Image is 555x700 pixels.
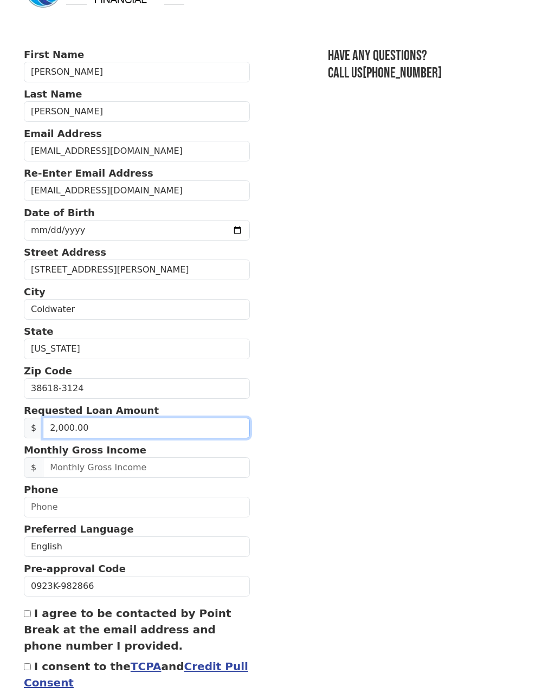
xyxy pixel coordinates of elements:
input: Phone [24,497,250,517]
strong: Street Address [24,247,106,258]
input: Street Address [24,260,250,280]
input: Pre-approval Code [24,576,250,597]
strong: Last Name [24,88,82,100]
a: TCPA [131,660,162,673]
input: Email Address [24,141,250,161]
input: 0.00 [43,418,250,438]
h3: Have any questions? [328,47,531,64]
input: Last Name [24,101,250,122]
strong: Email Address [24,128,102,139]
label: I consent to the and [24,660,248,689]
strong: State [24,326,54,337]
p: Monthly Gross Income [24,443,250,457]
h3: Call us [328,64,531,82]
input: Re-Enter Email Address [24,180,250,201]
strong: City [24,286,46,297]
strong: Date of Birth [24,207,95,218]
label: I agree to be contacted by Point Break at the email address and phone number I provided. [24,607,231,652]
strong: Zip Code [24,365,72,377]
input: Monthly Gross Income [43,457,250,478]
strong: Phone [24,484,58,495]
input: First Name [24,62,250,82]
strong: Pre-approval Code [24,563,126,574]
input: Zip Code [24,378,250,399]
strong: Preferred Language [24,523,134,535]
strong: Requested Loan Amount [24,405,159,416]
span: $ [24,418,43,438]
a: [PHONE_NUMBER] [363,64,442,82]
strong: First Name [24,49,84,60]
span: $ [24,457,43,478]
strong: Re-Enter Email Address [24,167,153,179]
input: City [24,299,250,320]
